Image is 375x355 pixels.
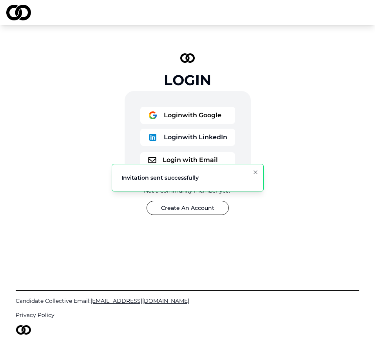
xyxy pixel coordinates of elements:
span: [EMAIL_ADDRESS][DOMAIN_NAME] [91,297,189,304]
button: Create An Account [147,201,229,215]
button: logoLogin with Email [140,152,235,168]
img: logo [6,5,31,20]
img: logo [148,157,156,163]
a: Candidate Collective Email:[EMAIL_ADDRESS][DOMAIN_NAME] [16,297,359,305]
div: Invitation sent successfully [121,174,199,182]
div: Login [164,72,211,88]
img: logo [148,133,158,142]
button: logoLoginwith Google [140,107,235,124]
button: logoLoginwith LinkedIn [140,129,235,146]
a: Privacy Policy [16,311,359,319]
img: logo [148,111,158,120]
img: logo [180,53,195,63]
img: logo [16,325,31,335]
